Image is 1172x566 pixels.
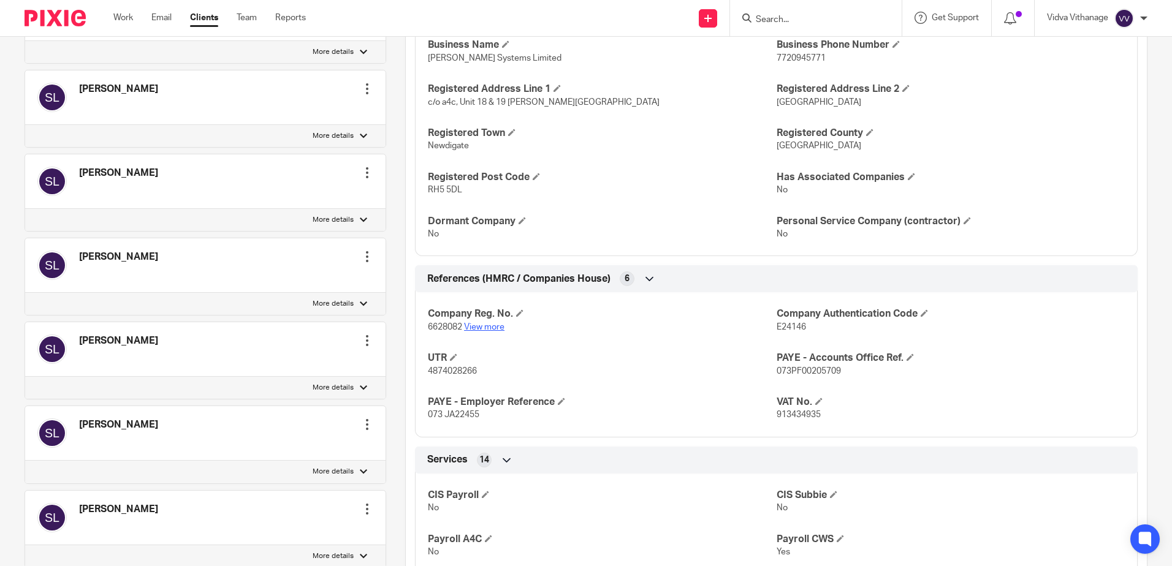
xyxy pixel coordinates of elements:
[313,47,354,57] p: More details
[237,12,257,24] a: Team
[428,410,479,419] span: 073 JA22455
[428,141,469,150] span: Newdigate
[275,12,306,24] a: Reports
[777,504,788,512] span: No
[777,171,1125,184] h4: Has Associated Companies
[428,215,776,228] h4: Dormant Company
[151,12,172,24] a: Email
[37,334,67,364] img: svg%3E
[428,54,561,62] span: [PERSON_NAME] Systems Limited
[464,323,504,331] a: View more
[777,367,841,375] span: 073PF00205709
[313,131,354,141] p: More details
[313,467,354,477] p: More details
[313,383,354,393] p: More details
[777,410,821,419] span: 913434935
[37,251,67,280] img: svg%3E
[428,186,462,194] span: RH5 5DL
[755,15,865,26] input: Search
[37,503,67,532] img: svg%3E
[777,215,1125,228] h4: Personal Service Company (contractor)
[428,308,776,320] h4: Company Reg. No.
[427,453,468,466] span: Services
[25,10,86,26] img: Pixie
[190,12,218,24] a: Clients
[428,548,439,556] span: No
[313,299,354,309] p: More details
[428,230,439,238] span: No
[428,352,776,364] h4: UTR
[777,230,788,238] span: No
[625,273,630,285] span: 6
[79,167,158,179] h4: [PERSON_NAME]
[1114,9,1134,28] img: svg%3E
[428,396,776,409] h4: PAYE - Employer Reference
[428,533,776,546] h4: Payroll A4C
[428,367,477,375] span: 4874028266
[777,352,1125,364] h4: PAYE - Accounts Office Ref.
[428,39,776,51] h4: Business Name
[428,83,776,96] h4: Registered Address Line 1
[428,504,439,512] span: No
[79,83,158,96] h4: [PERSON_NAME]
[1047,12,1108,24] p: Vidva Vithanage
[777,489,1125,502] h4: CIS Subbie
[777,533,1125,546] h4: Payroll CWS
[37,167,67,196] img: svg%3E
[313,551,354,561] p: More details
[777,39,1125,51] h4: Business Phone Number
[777,54,826,62] span: 7720945771
[313,215,354,225] p: More details
[79,334,158,347] h4: [PERSON_NAME]
[777,186,788,194] span: No
[37,83,67,112] img: svg%3E
[479,454,489,466] span: 14
[79,503,158,516] h4: [PERSON_NAME]
[777,83,1125,96] h4: Registered Address Line 2
[777,141,861,150] span: [GEOGRAPHIC_DATA]
[777,98,861,107] span: [GEOGRAPHIC_DATA]
[428,98,660,107] span: c/o a4c, Unit 18 & 19 [PERSON_NAME][GEOGRAPHIC_DATA]
[113,12,133,24] a: Work
[777,127,1125,140] h4: Registered County
[777,396,1125,409] h4: VAT No.
[79,418,158,431] h4: [PERSON_NAME]
[428,127,776,140] h4: Registered Town
[79,251,158,263] h4: [PERSON_NAME]
[37,418,67,448] img: svg%3E
[428,489,776,502] h4: CIS Payroll
[932,13,979,22] span: Get Support
[777,548,790,556] span: Yes
[777,308,1125,320] h4: Company Authentication Code
[428,171,776,184] h4: Registered Post Code
[428,323,462,331] span: 6628082
[777,323,806,331] span: E24146
[427,273,611,285] span: References (HMRC / Companies House)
